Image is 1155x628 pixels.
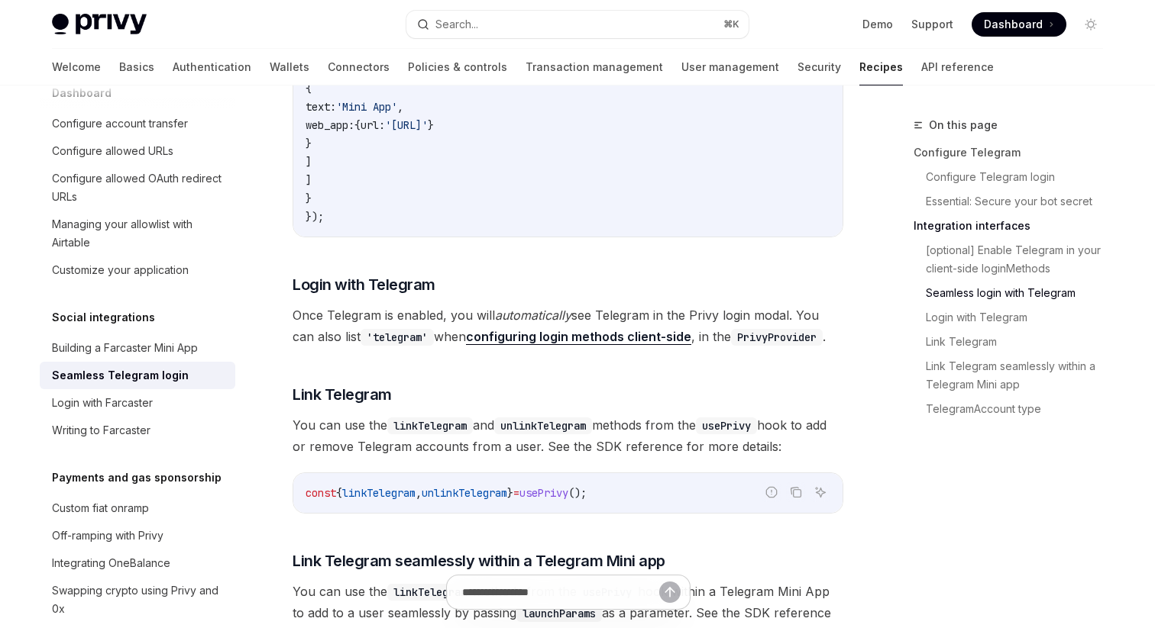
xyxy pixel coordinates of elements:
[293,304,843,347] span: Once Telegram is enabled, you will see Telegram in the Privy login modal. You can also list when ...
[911,17,953,32] a: Support
[926,397,1115,421] a: TelegramAccount type
[926,305,1115,330] a: Login with Telegram
[406,11,749,38] button: Search...⌘K
[495,308,571,323] em: automatically
[526,49,663,85] a: Transaction management
[40,417,235,444] a: Writing to Farcaster
[306,486,336,500] span: const
[568,486,587,500] span: ();
[408,49,507,85] a: Policies & controls
[762,482,781,502] button: Report incorrect code
[519,486,568,500] span: usePrivy
[119,49,154,85] a: Basics
[435,15,478,34] div: Search...
[270,49,309,85] a: Wallets
[513,486,519,500] span: =
[40,522,235,549] a: Off-ramping with Privy
[40,577,235,623] a: Swapping crypto using Privy and 0x
[52,339,198,357] div: Building a Farcaster Mini App
[859,49,903,85] a: Recipes
[40,389,235,417] a: Login with Farcaster
[52,421,150,440] div: Writing to Farcaster
[984,17,1043,32] span: Dashboard
[914,140,1115,165] a: Configure Telegram
[416,486,422,500] span: ,
[293,384,392,405] span: Link Telegram
[52,142,173,160] div: Configure allowed URLs
[293,550,665,572] span: Link Telegram seamlessly within a Telegram Mini app
[507,486,513,500] span: }
[387,417,473,434] code: linkTelegram
[1079,12,1103,37] button: Toggle dark mode
[926,354,1115,397] a: Link Telegram seamlessly within a Telegram Mini app
[342,486,416,500] span: linkTelegram
[40,256,235,284] a: Customize your application
[52,499,149,517] div: Custom fiat onramp
[731,329,823,346] code: PrivyProvider
[306,137,312,150] span: }
[306,210,324,224] span: });
[786,482,806,502] button: Copy the contents from the code block
[926,165,1115,189] a: Configure Telegram login
[336,486,342,500] span: {
[173,49,251,85] a: Authentication
[52,527,163,545] div: Off-ramping with Privy
[926,238,1115,281] a: [optional] Enable Telegram in your client-side loginMethods
[972,12,1066,37] a: Dashboard
[926,189,1115,214] a: Essential: Secure your bot secret
[810,482,830,502] button: Ask AI
[40,165,235,211] a: Configure allowed OAuth redirect URLs
[52,114,188,133] div: Configure account transfer
[797,49,841,85] a: Security
[52,14,147,35] img: light logo
[52,581,226,618] div: Swapping crypto using Privy and 0x
[385,118,428,132] span: '[URL]'
[306,118,354,132] span: web_app:
[52,469,222,487] h5: Payments and gas sponsorship
[52,261,189,279] div: Customize your application
[681,49,779,85] a: User management
[40,494,235,522] a: Custom fiat onramp
[52,49,101,85] a: Welcome
[328,49,390,85] a: Connectors
[422,486,507,500] span: unlinkTelegram
[40,362,235,389] a: Seamless Telegram login
[397,100,403,114] span: ,
[466,329,691,345] a: configuring login methods client-side
[354,118,361,132] span: {
[40,110,235,137] a: Configure account transfer
[862,17,893,32] a: Demo
[306,82,312,95] span: {
[306,173,312,187] span: ]
[921,49,994,85] a: API reference
[40,549,235,577] a: Integrating OneBalance
[293,274,435,295] span: Login with Telegram
[926,281,1115,305] a: Seamless login with Telegram
[428,118,434,132] span: }
[40,137,235,165] a: Configure allowed URLs
[494,417,592,434] code: unlinkTelegram
[52,366,189,385] div: Seamless Telegram login
[40,334,235,362] a: Building a Farcaster Mini App
[52,215,226,252] div: Managing your allowlist with Airtable
[40,211,235,256] a: Managing your allowlist with Airtable
[52,554,170,572] div: Integrating OneBalance
[306,155,312,169] span: ]
[52,169,226,206] div: Configure allowed OAuth redirect URLs
[696,417,757,434] code: usePrivy
[52,308,155,327] h5: Social integrations
[293,414,843,457] span: You can use the and methods from the hook to add or remove Telegram accounts from a user. See the...
[52,394,153,412] div: Login with Farcaster
[336,100,397,114] span: 'Mini App'
[926,330,1115,354] a: Link Telegram
[306,100,336,114] span: text:
[361,329,434,346] code: 'telegram'
[929,116,998,134] span: On this page
[914,214,1115,238] a: Integration interfaces
[306,192,312,205] span: }
[659,581,681,603] button: Send message
[361,118,385,132] span: url:
[723,18,739,31] span: ⌘ K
